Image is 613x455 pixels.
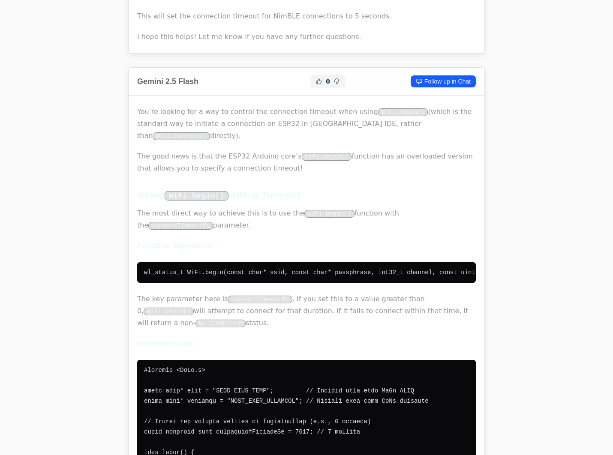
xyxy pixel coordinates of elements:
[411,75,476,87] a: Follow up in Chat
[302,153,352,161] code: WiFi.begin()
[378,108,428,116] code: WiFi.begin()
[165,191,229,201] code: WiFi.begin()
[153,132,210,140] code: WiFi.connect()
[332,76,342,87] button: Not Helpful
[304,210,355,218] code: WiFi.begin()
[137,150,476,174] p: The good news is that the ESP32 Arduino core’s function has an overloaded version that allows you...
[137,207,476,231] p: The most direct way to achieve this is to use the function with the parameter.
[314,76,324,87] button: Helpful
[137,293,476,329] p: The key parameter here is . If you set this to a value greater than 0, will attempt to connect fo...
[137,188,476,202] h3: Using with a Timeout
[148,222,213,230] code: connectTimeoutMs
[228,296,292,303] code: connectTimeoutMs
[137,242,213,250] strong: Function Signature:
[137,106,476,142] p: You’re looking for a way to control the connection timeout when using (which is the standard way ...
[137,75,198,87] h2: Gemini 2.5 Flash
[195,320,246,327] code: WL_CONNECTED
[326,77,330,86] span: 0
[137,31,476,43] p: I hope this helps! Let me know if you have any further questions.
[137,339,195,347] strong: Example Code:
[144,308,194,315] code: WiFi.begin()
[137,10,476,22] p: This will set the connection timeout for NimBLE connections to 5 seconds.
